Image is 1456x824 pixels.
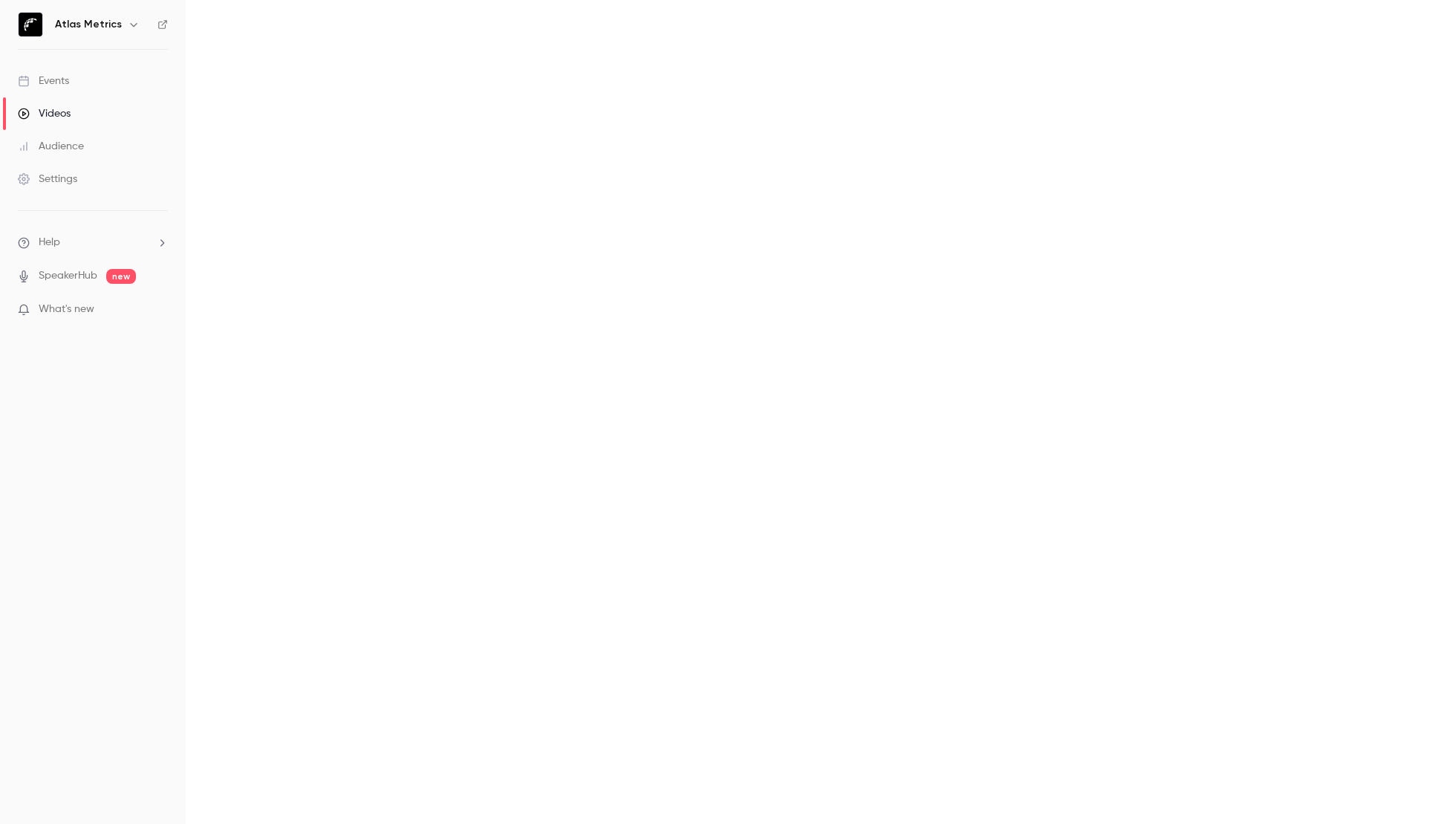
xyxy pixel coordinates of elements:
[106,269,136,284] span: new
[55,17,122,32] h6: Atlas Metrics
[18,139,84,154] div: Audience
[39,302,94,317] span: What's new
[39,235,60,250] span: Help
[39,268,97,284] a: SpeakerHub
[18,74,69,88] div: Events
[18,172,77,186] div: Settings
[19,13,42,36] img: Atlas Metrics
[18,235,168,250] li: help-dropdown-opener
[18,106,71,121] div: Videos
